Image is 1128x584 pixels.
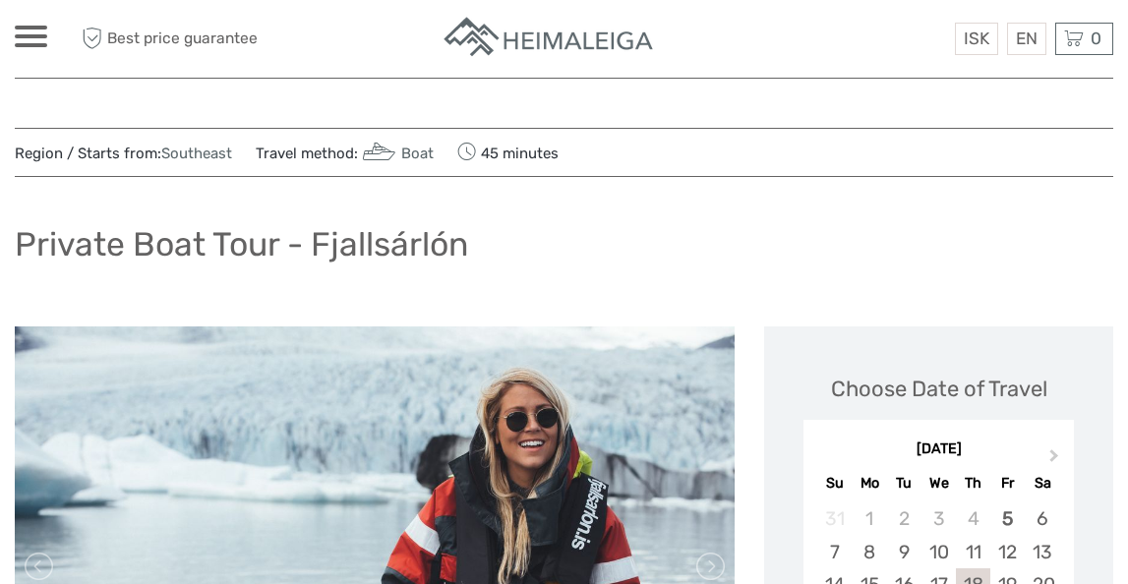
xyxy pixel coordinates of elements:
[1025,470,1059,496] div: Sa
[887,502,921,535] div: Not available Tuesday, September 2nd, 2025
[887,536,921,568] div: Choose Tuesday, September 9th, 2025
[77,23,289,55] span: Best price guarantee
[956,470,990,496] div: Th
[964,29,989,48] span: ISK
[1088,29,1104,48] span: 0
[15,224,468,264] h1: Private Boat Tour - Fjallsárlón
[853,470,887,496] div: Mo
[831,374,1047,404] div: Choose Date of Travel
[853,536,887,568] div: Choose Monday, September 8th, 2025
[817,502,852,535] div: Not available Sunday, August 31st, 2025
[990,470,1025,496] div: Fr
[956,502,990,535] div: Not available Thursday, September 4th, 2025
[921,536,956,568] div: Choose Wednesday, September 10th, 2025
[457,139,559,166] span: 45 minutes
[921,470,956,496] div: We
[442,15,658,63] img: Apartments in Reykjavik
[990,536,1025,568] div: Choose Friday, September 12th, 2025
[358,145,434,162] a: Boat
[956,536,990,568] div: Choose Thursday, September 11th, 2025
[1040,444,1072,476] button: Next Month
[817,536,852,568] div: Choose Sunday, September 7th, 2025
[1025,502,1059,535] div: Choose Saturday, September 6th, 2025
[161,145,232,162] a: Southeast
[1007,23,1046,55] div: EN
[1025,536,1059,568] div: Choose Saturday, September 13th, 2025
[990,502,1025,535] div: Choose Friday, September 5th, 2025
[15,144,232,164] span: Region / Starts from:
[803,439,1074,460] div: [DATE]
[921,502,956,535] div: Not available Wednesday, September 3rd, 2025
[817,470,852,496] div: Su
[853,502,887,535] div: Not available Monday, September 1st, 2025
[256,139,434,166] span: Travel method:
[887,470,921,496] div: Tu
